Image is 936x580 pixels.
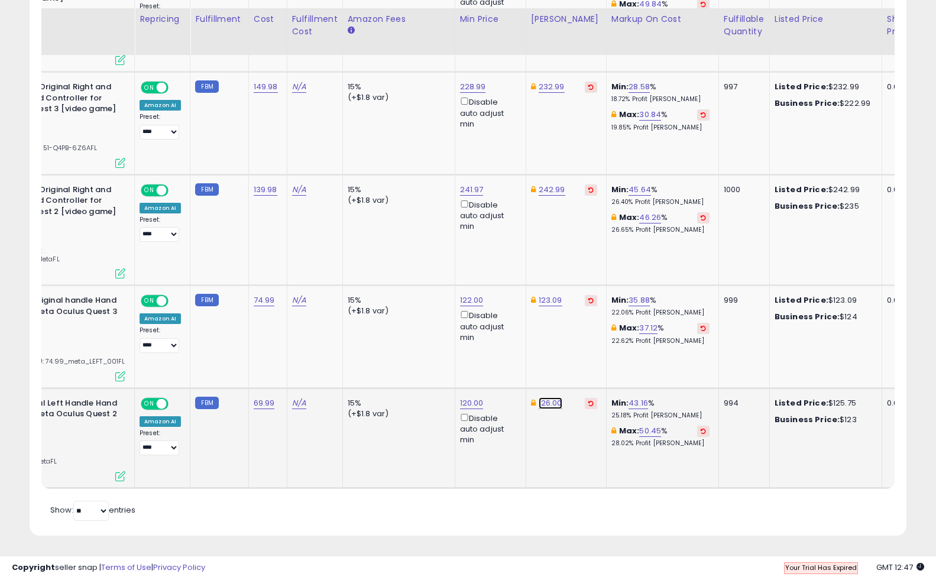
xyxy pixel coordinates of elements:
[539,184,565,196] a: 242.99
[195,183,218,196] small: FBM
[167,83,186,93] span: OFF
[629,184,651,196] a: 45.64
[539,81,565,93] a: 232.99
[292,81,306,93] a: N/A
[775,295,873,306] div: $123.09
[12,562,55,573] strong: Copyright
[629,81,650,93] a: 28.58
[348,184,446,195] div: 15%
[611,81,629,92] b: Min:
[153,562,205,573] a: Privacy Policy
[195,80,218,93] small: FBM
[775,312,873,322] div: $124
[876,562,924,573] span: 2025-09-14 12:47 GMT
[140,416,181,427] div: Amazon AI
[611,184,710,206] div: %
[775,311,840,322] b: Business Price:
[142,185,157,195] span: ON
[348,13,450,25] div: Amazon Fees
[140,216,181,242] div: Preset:
[254,397,275,409] a: 69.99
[12,562,205,573] div: seller snap | |
[611,398,710,420] div: %
[611,198,710,206] p: 26.40% Profit [PERSON_NAME]
[611,397,629,409] b: Min:
[254,294,275,306] a: 74.99
[775,414,873,425] div: $123
[611,82,710,103] div: %
[460,95,517,129] div: Disable auto adjust min
[775,81,828,92] b: Listed Price:
[292,397,306,409] a: N/A
[254,13,282,25] div: Cost
[611,426,710,448] div: %
[460,411,517,446] div: Disable auto adjust min
[611,124,710,132] p: 19.85% Profit [PERSON_NAME]
[460,81,486,93] a: 228.99
[619,322,640,333] b: Max:
[348,295,446,306] div: 15%
[195,294,218,306] small: FBM
[785,563,857,572] span: Your Trial Has Expired
[140,313,181,324] div: Amazon AI
[887,13,911,38] div: Ship Price
[775,200,840,212] b: Business Price:
[619,212,640,223] b: Max:
[887,184,906,195] div: 0.00
[50,504,135,516] span: Show: entries
[531,13,601,25] div: [PERSON_NAME]
[611,184,629,195] b: Min:
[775,201,873,212] div: $235
[140,113,181,140] div: Preset:
[348,409,446,419] div: (+$1.8 var)
[775,98,873,109] div: $222.99
[606,8,718,55] th: The percentage added to the cost of goods (COGS) that forms the calculator for Min & Max prices.
[460,13,521,25] div: Min Price
[460,184,484,196] a: 241.97
[611,226,710,234] p: 26.65% Profit [PERSON_NAME]
[639,322,658,334] a: 37.12
[611,337,710,345] p: 22.62% Profit [PERSON_NAME]
[167,398,186,409] span: OFF
[775,13,877,25] div: Listed Price
[460,397,484,409] a: 120.00
[460,198,517,232] div: Disable auto adjust min
[887,398,906,409] div: 0.00
[348,195,446,206] div: (+$1.8 var)
[775,414,840,425] b: Business Price:
[775,294,828,306] b: Listed Price:
[195,13,243,25] div: Fulfillment
[724,13,765,38] div: Fulfillable Quantity
[611,95,710,103] p: 18.72% Profit [PERSON_NAME]
[639,212,661,223] a: 46.26
[140,2,181,29] div: Preset:
[639,109,661,121] a: 30.84
[611,13,714,25] div: Markup on Cost
[611,309,710,317] p: 22.06% Profit [PERSON_NAME]
[20,357,125,366] span: | SKU: 74.99_meta_LEFT_001FL
[254,81,278,93] a: 149.98
[460,294,484,306] a: 122.00
[775,98,840,109] b: Business Price:
[292,13,338,38] div: Fulfillment Cost
[348,306,446,316] div: (+$1.8 var)
[142,83,157,93] span: ON
[629,294,650,306] a: 35.88
[775,184,873,195] div: $242.99
[619,109,640,120] b: Max:
[724,398,760,409] div: 994
[539,294,562,306] a: 123.09
[460,309,517,343] div: Disable auto adjust min
[140,13,185,25] div: Repricing
[629,397,648,409] a: 43.16
[348,92,446,103] div: (+$1.8 var)
[254,184,277,196] a: 139.98
[167,185,186,195] span: OFF
[348,398,446,409] div: 15%
[775,82,873,92] div: $232.99
[140,429,181,456] div: Preset:
[18,143,98,153] span: | SKU: 51-Q4PB-6Z6AFL
[140,203,181,213] div: Amazon AI
[611,439,710,448] p: 28.02% Profit [PERSON_NAME]
[724,184,760,195] div: 1000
